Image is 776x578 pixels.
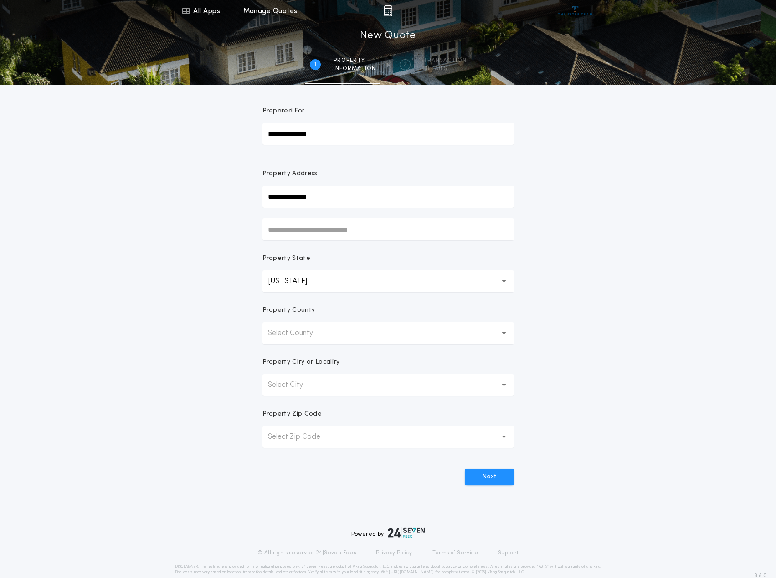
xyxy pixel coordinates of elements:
p: Property County [262,306,315,315]
p: Select County [268,328,328,339]
div: Powered by [351,527,425,538]
input: Prepared For [262,123,514,145]
h2: 1 [314,61,316,68]
a: [URL][DOMAIN_NAME] [389,570,434,574]
p: Prepared For [262,106,305,116]
p: Property City or Locality [262,358,340,367]
span: details [423,65,467,72]
button: Select City [262,374,514,396]
button: Next [465,469,514,485]
h2: 2 [403,61,406,68]
span: information [334,65,376,72]
h1: New Quote [360,29,416,43]
img: img [384,5,392,16]
p: Property Address [262,169,514,178]
a: Privacy Policy [376,549,412,557]
p: Property State [262,254,310,263]
p: DISCLAIMER: This estimate is provided for informational purposes only. 24|Seven Fees, a product o... [175,564,601,575]
p: Select City [268,380,318,390]
button: Select County [262,322,514,344]
img: vs-icon [558,6,592,15]
img: logo [388,527,425,538]
p: Select Zip Code [268,431,335,442]
p: © All rights reserved. 24|Seven Fees [257,549,356,557]
button: [US_STATE] [262,270,514,292]
span: Transaction [423,57,467,64]
p: Property Zip Code [262,410,322,419]
button: Select Zip Code [262,426,514,448]
a: Terms of Service [432,549,478,557]
span: Property [334,57,376,64]
p: [US_STATE] [268,276,322,287]
a: Support [498,549,519,557]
